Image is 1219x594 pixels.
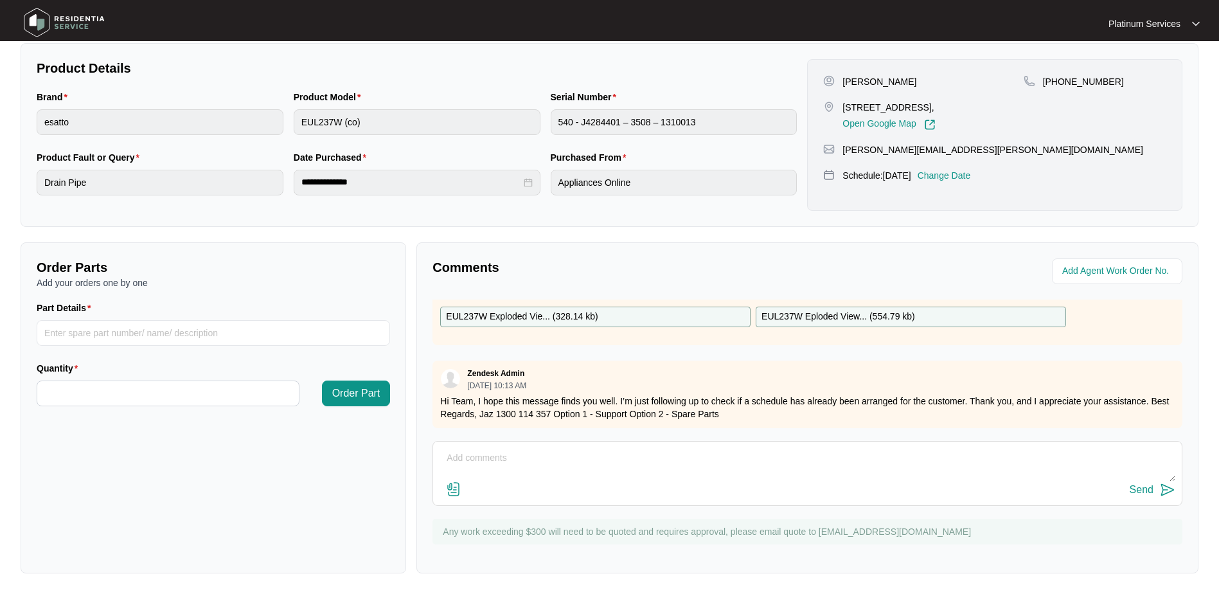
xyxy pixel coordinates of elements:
[441,369,460,388] img: user.svg
[924,119,936,130] img: Link-External
[294,109,540,135] input: Product Model
[37,258,390,276] p: Order Parts
[842,143,1143,156] p: [PERSON_NAME][EMAIL_ADDRESS][PERSON_NAME][DOMAIN_NAME]
[1062,264,1175,279] input: Add Agent Work Order No.
[467,368,524,379] p: Zendesk Admin
[823,75,835,87] img: user-pin
[322,381,391,406] button: Order Part
[1130,482,1175,499] button: Send
[37,151,145,164] label: Product Fault or Query
[551,109,797,135] input: Serial Number
[332,386,380,401] span: Order Part
[1108,17,1180,30] p: Platinum Services
[1130,484,1153,496] div: Send
[37,276,390,289] p: Add your orders one by one
[294,151,371,164] label: Date Purchased
[446,310,598,324] p: EUL237W Exploded Vie... ( 328.14 kb )
[37,362,83,375] label: Quantity
[19,3,109,42] img: residentia service logo
[551,91,621,104] label: Serial Number
[37,59,797,77] p: Product Details
[443,525,1176,538] p: Any work exceeding $300 will need to be quoted and requires approval, please email quote to [EMAI...
[551,151,632,164] label: Purchased From
[1024,75,1035,87] img: map-pin
[761,310,915,324] p: EUL237W Eploded View... ( 554.79 kb )
[551,170,797,195] input: Purchased From
[842,101,935,114] p: [STREET_ADDRESS],
[432,258,798,276] p: Comments
[37,381,299,406] input: Quantity
[37,170,283,195] input: Product Fault or Query
[1160,482,1175,498] img: send-icon.svg
[294,91,366,104] label: Product Model
[918,169,971,182] p: Change Date
[37,301,96,314] label: Part Details
[842,169,911,182] p: Schedule: [DATE]
[37,320,390,346] input: Part Details
[823,169,835,181] img: map-pin
[1192,21,1200,27] img: dropdown arrow
[446,482,461,497] img: file-attachment-doc.svg
[37,109,283,135] input: Brand
[440,395,1175,420] p: Hi Team, I hope this message finds you well. I’m just following up to check if a schedule has alr...
[842,75,916,88] p: [PERSON_NAME]
[301,175,521,189] input: Date Purchased
[823,143,835,155] img: map-pin
[823,101,835,113] img: map-pin
[1043,75,1124,88] p: [PHONE_NUMBER]
[467,382,526,390] p: [DATE] 10:13 AM
[842,119,935,130] a: Open Google Map
[37,91,73,104] label: Brand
